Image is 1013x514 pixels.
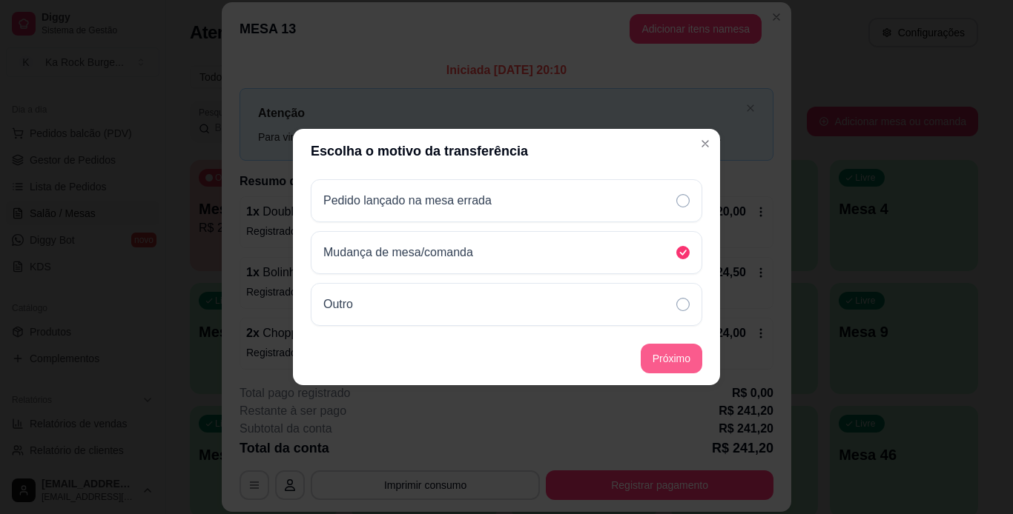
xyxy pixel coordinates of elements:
[293,129,720,173] header: Escolha o motivo da transferência
[323,296,353,313] p: Outro
[323,192,492,210] p: Pedido lançado na mesa errada
[323,244,473,261] p: Mudança de mesa/comanda
[693,132,717,156] button: Close
[641,344,702,373] button: Próximo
